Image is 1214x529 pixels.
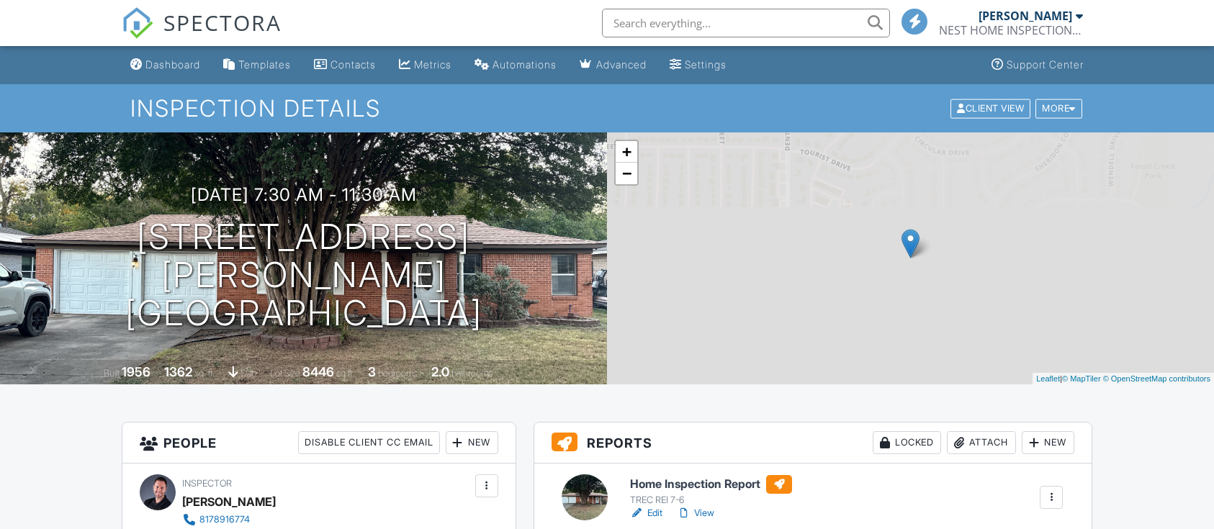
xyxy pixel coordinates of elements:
[986,52,1089,78] a: Support Center
[947,431,1016,454] div: Attach
[164,364,192,379] div: 1362
[393,52,457,78] a: Metrics
[122,364,150,379] div: 1956
[630,494,792,506] div: TREC REI 7-6
[122,7,153,39] img: The Best Home Inspection Software - Spectora
[163,7,282,37] span: SPECTORA
[194,368,215,379] span: sq. ft.
[182,512,419,527] a: 8178916774
[336,368,354,379] span: sq.ft.
[630,506,662,520] a: Edit
[949,102,1034,113] a: Client View
[122,422,516,464] h3: People
[1022,431,1074,454] div: New
[217,52,297,78] a: Templates
[125,52,206,78] a: Dashboard
[950,99,1030,118] div: Client View
[446,431,498,454] div: New
[182,478,232,489] span: Inspector
[469,52,562,78] a: Automations (Basic)
[414,58,451,71] div: Metrics
[602,9,890,37] input: Search everything...
[1033,373,1214,385] div: |
[664,52,732,78] a: Settings
[451,368,493,379] span: bathrooms
[308,52,382,78] a: Contacts
[630,475,792,494] h6: Home Inspection Report
[122,19,282,50] a: SPECTORA
[331,58,376,71] div: Contacts
[302,364,334,379] div: 8446
[979,9,1072,23] div: [PERSON_NAME]
[873,431,941,454] div: Locked
[104,368,120,379] span: Built
[677,506,714,520] a: View
[240,368,256,379] span: slab
[574,52,652,78] a: Advanced
[630,475,792,507] a: Home Inspection Report TREC REI 7-6
[1103,374,1210,383] a: © OpenStreetMap contributors
[1035,99,1082,118] div: More
[939,23,1083,37] div: NEST HOME INSPECTIONS, LLC
[145,58,200,71] div: Dashboard
[238,58,291,71] div: Templates
[298,431,440,454] div: Disable Client CC Email
[199,514,250,525] div: 8178916774
[493,58,557,71] div: Automations
[23,218,584,332] h1: [STREET_ADDRESS][PERSON_NAME] [GEOGRAPHIC_DATA]
[431,364,449,379] div: 2.0
[191,185,417,204] h3: [DATE] 7:30 am - 11:30 am
[534,422,1092,464] h3: Reports
[1036,374,1060,383] a: Leaflet
[130,96,1083,121] h1: Inspection Details
[616,163,637,184] a: Zoom out
[182,491,276,512] div: [PERSON_NAME]
[270,368,300,379] span: Lot Size
[616,141,637,163] a: Zoom in
[368,364,376,379] div: 3
[378,368,418,379] span: bedrooms
[1062,374,1101,383] a: © MapTiler
[1007,58,1084,71] div: Support Center
[596,58,647,71] div: Advanced
[685,58,727,71] div: Settings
